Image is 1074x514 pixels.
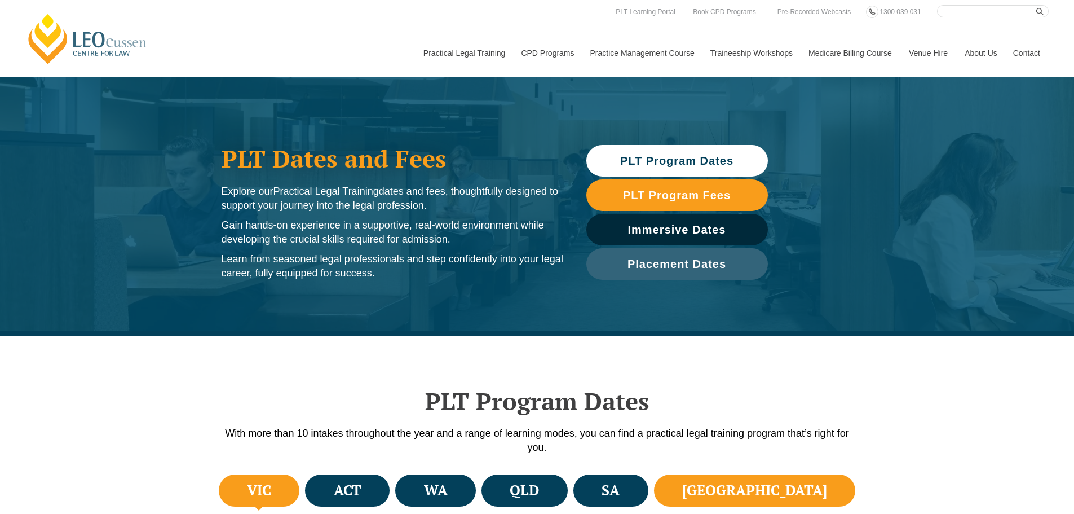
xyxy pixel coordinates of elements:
a: Medicare Billing Course [800,29,900,77]
a: Practical Legal Training [415,29,513,77]
h4: SA [602,481,620,500]
span: Practical Legal Training [273,186,379,197]
h4: VIC [247,481,271,500]
h4: ACT [334,481,361,500]
p: Explore our dates and fees, thoughtfully designed to support your journey into the legal profession. [222,184,564,213]
h4: QLD [510,481,539,500]
a: Venue Hire [900,29,956,77]
a: PLT Program Dates [586,145,768,177]
h1: PLT Dates and Fees [222,144,564,173]
a: PLT Learning Portal [613,6,678,18]
p: Learn from seasoned legal professionals and step confidently into your legal career, fully equipp... [222,252,564,280]
a: CPD Programs [512,29,581,77]
a: About Us [956,29,1005,77]
span: Immersive Dates [628,224,726,235]
span: 1300 039 031 [879,8,921,16]
a: Immersive Dates [586,214,768,245]
a: Book CPD Programs [690,6,758,18]
h4: WA [424,481,448,500]
a: [PERSON_NAME] Centre for Law [25,12,150,65]
h2: PLT Program Dates [216,387,859,415]
p: With more than 10 intakes throughout the year and a range of learning modes, you can find a pract... [216,427,859,455]
span: Placement Dates [627,258,726,270]
span: PLT Program Fees [623,190,731,201]
a: PLT Program Fees [586,179,768,211]
h4: [GEOGRAPHIC_DATA] [682,481,827,500]
p: Gain hands-on experience in a supportive, real-world environment while developing the crucial ski... [222,218,564,247]
a: Pre-Recorded Webcasts [775,6,854,18]
a: Traineeship Workshops [702,29,800,77]
a: Practice Management Course [582,29,702,77]
a: Placement Dates [586,248,768,280]
span: PLT Program Dates [620,155,733,166]
a: 1300 039 031 [877,6,923,18]
a: Contact [1005,29,1049,77]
